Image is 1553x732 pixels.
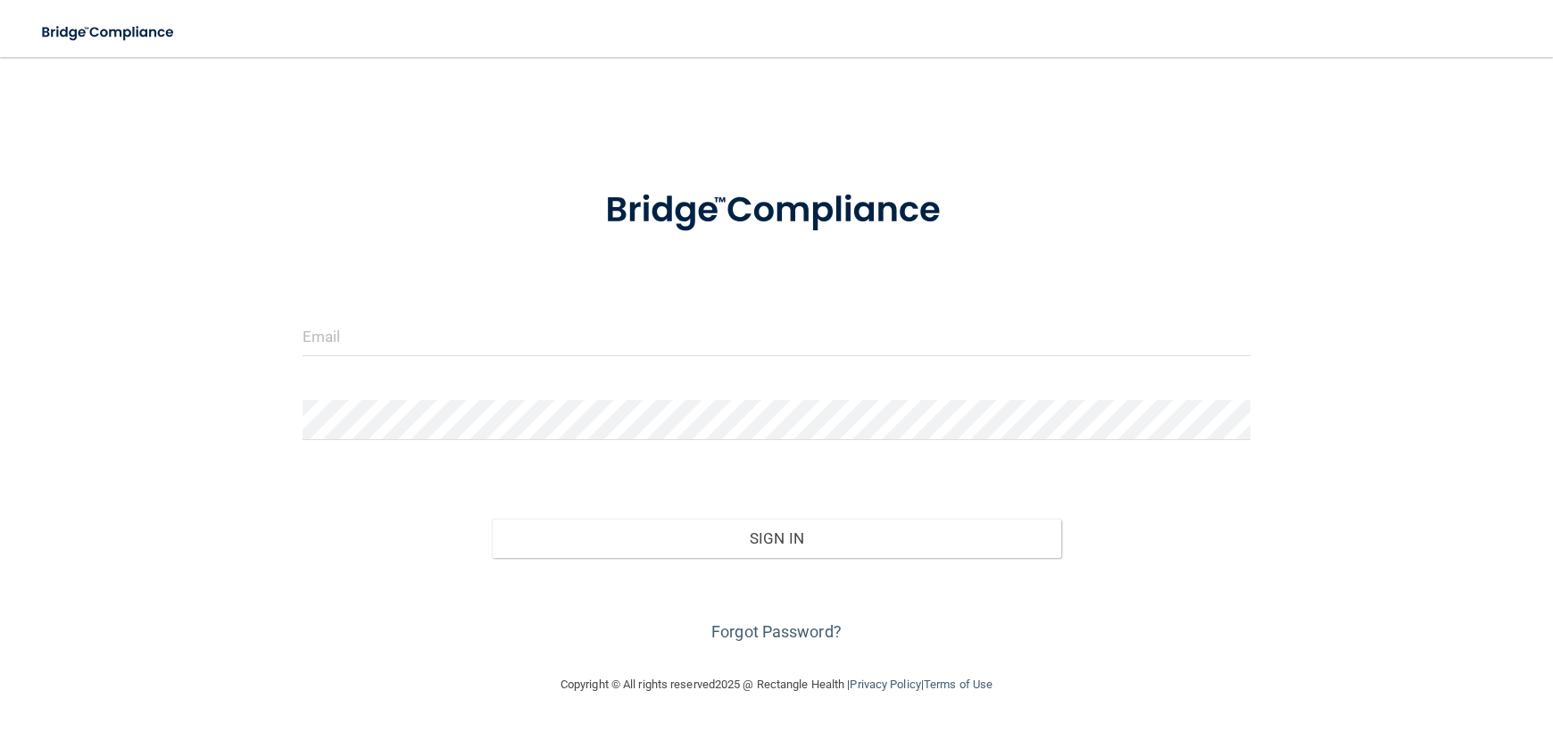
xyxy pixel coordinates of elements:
[27,14,191,51] img: bridge_compliance_login_screen.278c3ca4.svg
[451,656,1102,713] div: Copyright © All rights reserved 2025 @ Rectangle Health | |
[924,678,992,691] a: Terms of Use
[711,622,842,641] a: Forgot Password?
[492,519,1060,558] button: Sign In
[303,316,1250,356] input: Email
[850,678,920,691] a: Privacy Policy
[569,164,984,257] img: bridge_compliance_login_screen.278c3ca4.svg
